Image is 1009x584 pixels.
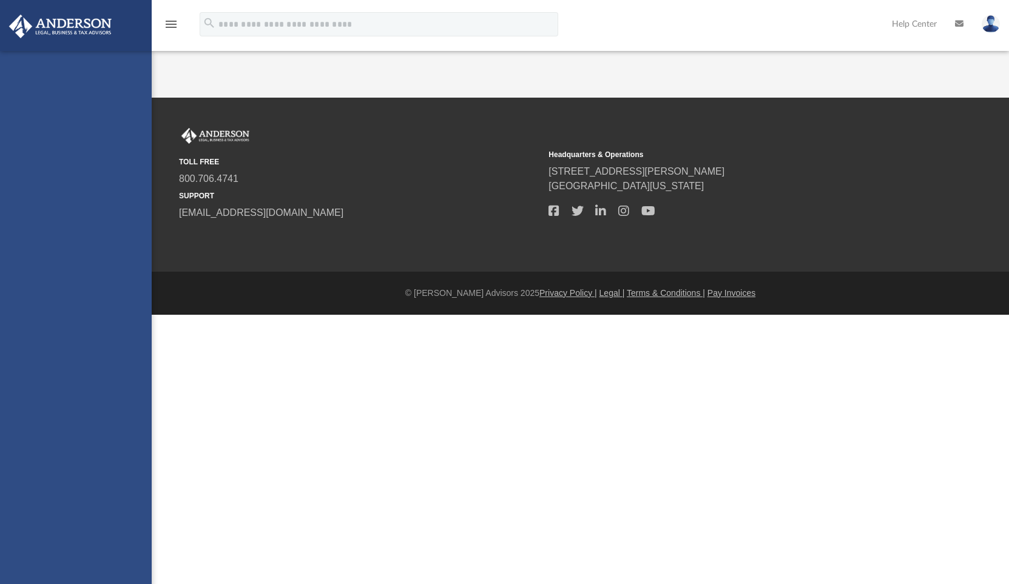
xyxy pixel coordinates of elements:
[179,156,540,167] small: TOLL FREE
[548,181,704,191] a: [GEOGRAPHIC_DATA][US_STATE]
[548,149,909,160] small: Headquarters & Operations
[179,173,238,184] a: 800.706.4741
[982,15,1000,33] img: User Pic
[707,288,755,298] a: Pay Invoices
[179,128,252,144] img: Anderson Advisors Platinum Portal
[5,15,115,38] img: Anderson Advisors Platinum Portal
[539,288,597,298] a: Privacy Policy |
[548,166,724,176] a: [STREET_ADDRESS][PERSON_NAME]
[179,190,540,201] small: SUPPORT
[152,287,1009,300] div: © [PERSON_NAME] Advisors 2025
[164,17,178,32] i: menu
[599,288,625,298] a: Legal |
[164,23,178,32] a: menu
[179,207,343,218] a: [EMAIL_ADDRESS][DOMAIN_NAME]
[203,16,216,30] i: search
[627,288,705,298] a: Terms & Conditions |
